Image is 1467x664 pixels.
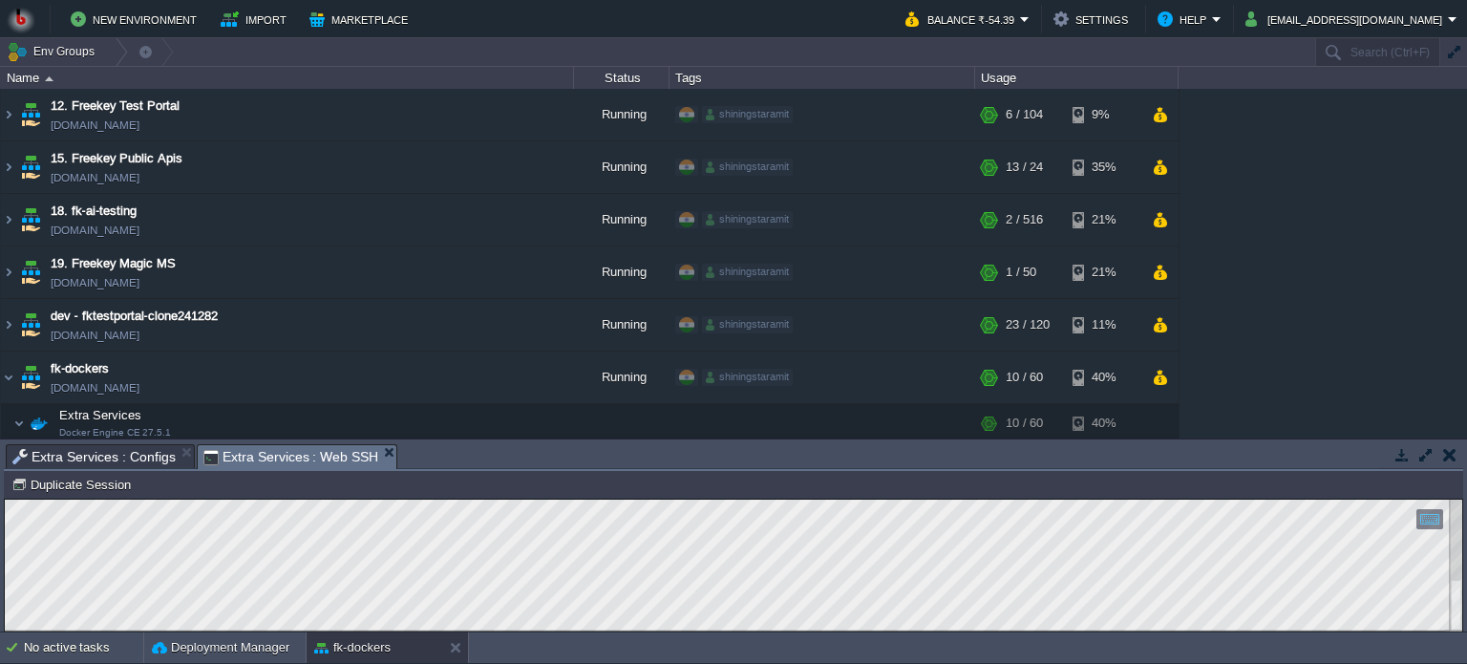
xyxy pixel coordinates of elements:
[1006,89,1043,140] div: 6 / 104
[51,326,139,345] a: [DOMAIN_NAME]
[7,38,101,65] button: Env Groups
[17,246,44,298] img: AMDAwAAAACH5BAEAAAAALAAAAAABAAEAAAICRAEAOw==
[1,89,16,140] img: AMDAwAAAACH5BAEAAAAALAAAAAABAAEAAAICRAEAOw==
[45,76,53,81] img: AMDAwAAAACH5BAEAAAAALAAAAAABAAEAAAICRAEAOw==
[221,8,292,31] button: Import
[1073,246,1135,298] div: 21%
[1,246,16,298] img: AMDAwAAAACH5BAEAAAAALAAAAAABAAEAAAICRAEAOw==
[51,96,180,116] a: 12. Freekey Test Portal
[17,194,44,246] img: AMDAwAAAACH5BAEAAAAALAAAAAABAAEAAAICRAEAOw==
[1006,194,1043,246] div: 2 / 516
[574,299,670,351] div: Running
[51,221,139,240] a: [DOMAIN_NAME]
[574,194,670,246] div: Running
[51,116,139,135] a: [DOMAIN_NAME]
[1006,141,1043,193] div: 13 / 24
[1073,404,1135,442] div: 40%
[57,407,144,423] span: Extra Services
[702,316,793,333] div: shiningstaramit
[1158,8,1212,31] button: Help
[1,352,16,403] img: AMDAwAAAACH5BAEAAAAALAAAAAABAAEAAAICRAEAOw==
[51,168,139,187] a: [DOMAIN_NAME]
[670,67,974,89] div: Tags
[1073,194,1135,246] div: 21%
[574,352,670,403] div: Running
[7,5,35,33] img: Bitss Techniques
[575,67,669,89] div: Status
[1245,8,1448,31] button: [EMAIL_ADDRESS][DOMAIN_NAME]
[702,106,793,123] div: shiningstaramit
[1006,299,1050,351] div: 23 / 120
[702,211,793,228] div: shiningstaramit
[13,404,25,442] img: AMDAwAAAACH5BAEAAAAALAAAAAABAAEAAAICRAEAOw==
[1006,404,1043,442] div: 10 / 60
[905,8,1020,31] button: Balance ₹-54.39
[57,408,144,422] a: Extra ServicesDocker Engine CE 27.5.1
[702,369,793,386] div: shiningstaramit
[309,8,414,31] button: Marketplace
[51,359,109,378] a: fk-dockers
[2,67,573,89] div: Name
[17,141,44,193] img: AMDAwAAAACH5BAEAAAAALAAAAAABAAEAAAICRAEAOw==
[1006,352,1043,403] div: 10 / 60
[17,89,44,140] img: AMDAwAAAACH5BAEAAAAALAAAAAABAAEAAAICRAEAOw==
[1,194,16,246] img: AMDAwAAAACH5BAEAAAAALAAAAAABAAEAAAICRAEAOw==
[51,254,176,273] a: 19. Freekey Magic MS
[976,67,1178,89] div: Usage
[26,404,53,442] img: AMDAwAAAACH5BAEAAAAALAAAAAABAAEAAAICRAEAOw==
[17,299,44,351] img: AMDAwAAAACH5BAEAAAAALAAAAAABAAEAAAICRAEAOw==
[152,638,289,657] button: Deployment Manager
[51,149,182,168] a: 15. Freekey Public Apis
[12,445,176,468] span: Extra Services : Configs
[702,264,793,281] div: shiningstaramit
[1006,246,1036,298] div: 1 / 50
[51,307,218,326] a: dev - fktestportal-clone241282
[17,352,44,403] img: AMDAwAAAACH5BAEAAAAALAAAAAABAAEAAAICRAEAOw==
[51,378,139,397] a: [DOMAIN_NAME]
[1073,299,1135,351] div: 11%
[1053,8,1134,31] button: Settings
[574,89,670,140] div: Running
[702,159,793,176] div: shiningstaramit
[1073,352,1135,403] div: 40%
[574,246,670,298] div: Running
[24,632,143,663] div: No active tasks
[1073,89,1135,140] div: 9%
[1,141,16,193] img: AMDAwAAAACH5BAEAAAAALAAAAAABAAEAAAICRAEAOw==
[71,8,202,31] button: New Environment
[1,299,16,351] img: AMDAwAAAACH5BAEAAAAALAAAAAABAAEAAAICRAEAOw==
[1073,141,1135,193] div: 35%
[51,202,137,221] a: 18. fk-ai-testing
[59,427,171,439] span: Docker Engine CE 27.5.1
[574,141,670,193] div: Running
[203,445,379,469] span: Extra Services : Web SSH
[11,476,137,493] button: Duplicate Session
[51,273,139,292] a: [DOMAIN_NAME]
[314,638,391,657] button: fk-dockers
